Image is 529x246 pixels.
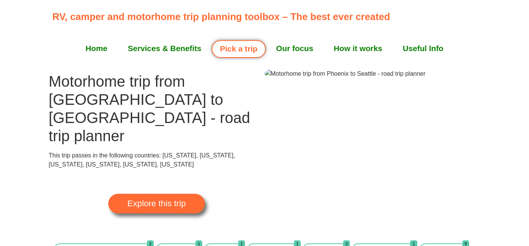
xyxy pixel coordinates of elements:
[266,39,323,58] a: Our focus
[52,39,476,58] nav: Menu
[323,39,392,58] a: How it works
[49,152,235,168] span: This trip passes in the following countries: [US_STATE], [US_STATE], [US_STATE], [US_STATE], [US_...
[265,69,426,78] img: Motorhome trip from Phoenix to Seattle - road trip planner
[49,72,265,145] h1: Motorhome trip from [GEOGRAPHIC_DATA] to [GEOGRAPHIC_DATA] - road trip planner
[127,199,186,208] span: Explore this trip
[117,39,211,58] a: Services & Benefits
[52,9,481,24] p: RV, camper and motorhome trip planning toolbox – The best ever created
[75,39,118,58] a: Home
[108,194,204,213] a: Explore this trip
[212,40,266,58] a: Pick a trip
[393,39,454,58] a: Useful Info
